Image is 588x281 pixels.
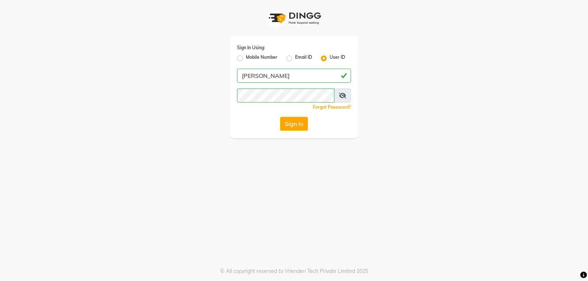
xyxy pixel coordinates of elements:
[295,54,312,63] label: Email ID
[313,104,351,110] a: Forgot Password?
[330,54,345,63] label: User ID
[237,69,351,83] input: Username
[265,7,323,29] img: logo1.svg
[237,44,265,51] label: Sign In Using:
[246,54,277,63] label: Mobile Number
[237,89,334,102] input: Username
[280,117,308,131] button: Sign In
